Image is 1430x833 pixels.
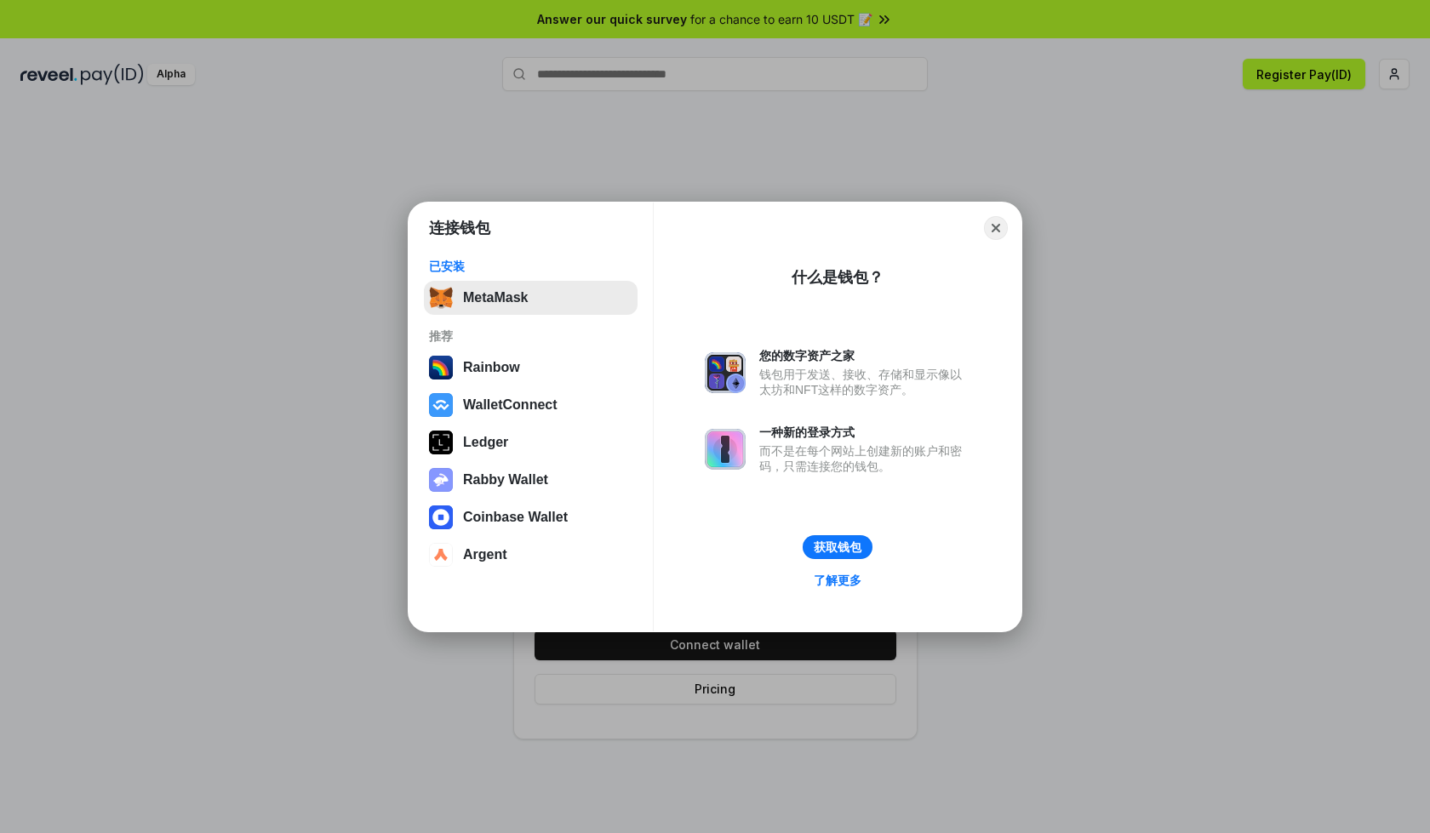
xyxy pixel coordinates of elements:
[463,472,548,488] div: Rabby Wallet
[424,388,638,422] button: WalletConnect
[463,290,528,305] div: MetaMask
[463,435,508,450] div: Ledger
[429,543,453,567] img: svg+xml,%3Csvg%20width%3D%2228%22%20height%3D%2228%22%20viewBox%3D%220%200%2028%2028%22%20fill%3D...
[463,510,568,525] div: Coinbase Wallet
[424,281,638,315] button: MetaMask
[814,573,861,588] div: 了解更多
[429,468,453,492] img: svg+xml,%3Csvg%20xmlns%3D%22http%3A%2F%2Fwww.w3.org%2F2000%2Fsvg%22%20fill%3D%22none%22%20viewBox...
[984,216,1008,240] button: Close
[429,505,453,529] img: svg+xml,%3Csvg%20width%3D%2228%22%20height%3D%2228%22%20viewBox%3D%220%200%2028%2028%22%20fill%3D...
[759,425,970,440] div: 一种新的登录方式
[429,431,453,454] img: svg+xml,%3Csvg%20xmlns%3D%22http%3A%2F%2Fwww.w3.org%2F2000%2Fsvg%22%20width%3D%2228%22%20height%3...
[429,356,453,379] img: svg+xml,%3Csvg%20width%3D%22120%22%20height%3D%22120%22%20viewBox%3D%220%200%20120%20120%22%20fil...
[424,463,638,497] button: Rabby Wallet
[463,397,558,413] div: WalletConnect
[429,259,632,274] div: 已安装
[759,367,970,397] div: 钱包用于发送、接收、存储和显示像以太坊和NFT这样的数字资产。
[792,267,884,288] div: 什么是钱包？
[429,393,453,417] img: svg+xml,%3Csvg%20width%3D%2228%22%20height%3D%2228%22%20viewBox%3D%220%200%2028%2028%22%20fill%3D...
[759,348,970,363] div: 您的数字资产之家
[429,328,632,344] div: 推荐
[814,539,861,555] div: 获取钱包
[759,443,970,474] div: 而不是在每个网站上创建新的账户和密码，只需连接您的钱包。
[705,352,746,393] img: svg+xml,%3Csvg%20xmlns%3D%22http%3A%2F%2Fwww.w3.org%2F2000%2Fsvg%22%20fill%3D%22none%22%20viewBox...
[424,425,638,459] button: Ledger
[705,429,746,470] img: svg+xml,%3Csvg%20xmlns%3D%22http%3A%2F%2Fwww.w3.org%2F2000%2Fsvg%22%20fill%3D%22none%22%20viewBox...
[424,351,638,385] button: Rainbow
[424,538,638,572] button: Argent
[803,535,872,559] button: 获取钱包
[429,286,453,310] img: svg+xml,%3Csvg%20fill%3D%22none%22%20height%3D%2233%22%20viewBox%3D%220%200%2035%2033%22%20width%...
[463,547,507,562] div: Argent
[424,500,638,534] button: Coinbase Wallet
[804,569,872,591] a: 了解更多
[429,218,490,238] h1: 连接钱包
[463,360,520,375] div: Rainbow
